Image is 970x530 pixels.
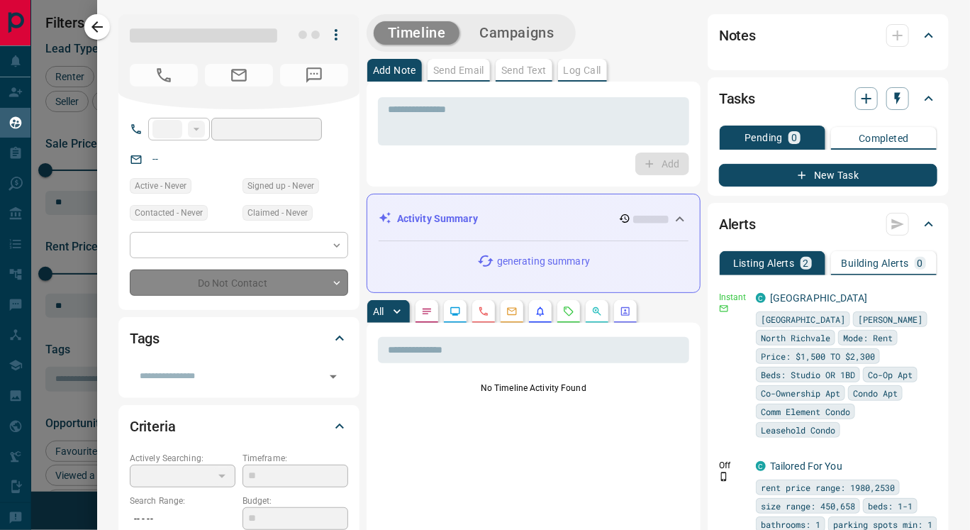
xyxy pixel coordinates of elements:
a: Tailored For You [770,460,842,472]
div: Do Not Contact [130,270,348,296]
span: Co-Ownership Apt [761,386,840,400]
span: Condo Apt [853,386,898,400]
svg: Agent Actions [620,306,631,317]
span: North Richvale [761,331,830,345]
p: Listing Alerts [733,258,795,268]
div: Activity Summary [379,206,689,232]
p: 2 [803,258,809,268]
span: No Number [280,64,348,87]
p: No Timeline Activity Found [378,382,689,394]
p: Off [719,459,747,472]
p: Completed [859,133,909,143]
svg: Push Notification Only [719,472,729,482]
p: Actively Searching: [130,452,235,465]
p: All [373,307,384,316]
button: Open [323,367,343,387]
div: Tags [130,321,348,355]
svg: Email [719,304,729,314]
button: Campaigns [465,21,568,45]
span: No Number [130,64,198,87]
div: Tasks [719,82,937,116]
p: Budget: [242,495,348,507]
h2: Tasks [719,87,755,110]
p: Activity Summary [397,211,478,226]
svg: Listing Alerts [535,306,546,317]
span: Comm Element Condo [761,404,850,419]
a: -- [152,153,158,165]
a: [GEOGRAPHIC_DATA] [770,292,867,304]
div: Notes [719,18,937,53]
span: Claimed - Never [247,206,308,220]
svg: Opportunities [591,306,603,317]
span: [GEOGRAPHIC_DATA] [761,312,845,326]
span: Contacted - Never [135,206,203,220]
span: Leasehold Condo [761,423,835,437]
p: 0 [918,258,923,268]
span: Mode: Rent [843,331,893,345]
svg: Requests [563,306,574,317]
h2: Notes [719,24,756,47]
button: Timeline [374,21,460,45]
p: generating summary [497,254,590,269]
p: Pending [745,133,783,143]
span: rent price range: 1980,2530 [761,480,895,495]
p: Building Alerts [842,258,909,268]
div: condos.ca [756,293,766,303]
span: Beds: Studio OR 1BD [761,368,855,382]
h2: Tags [130,327,160,350]
span: No Email [205,64,273,87]
h2: Criteria [130,415,176,438]
span: size range: 450,658 [761,499,855,513]
p: Timeframe: [242,452,348,465]
svg: Notes [421,306,433,317]
p: 0 [791,133,797,143]
span: Active - Never [135,179,186,193]
h2: Alerts [719,213,756,236]
svg: Lead Browsing Activity [450,306,461,317]
span: Price: $1,500 TO $2,300 [761,349,875,363]
span: beds: 1-1 [868,499,913,513]
div: condos.ca [756,461,766,471]
span: Signed up - Never [247,179,314,193]
button: New Task [719,164,937,187]
p: Search Range: [130,495,235,507]
p: Instant [719,291,747,304]
svg: Emails [506,306,518,317]
div: Criteria [130,409,348,443]
span: [PERSON_NAME] [858,312,922,326]
svg: Calls [478,306,489,317]
p: Add Note [373,65,416,75]
span: Co-Op Apt [868,368,913,382]
div: Alerts [719,207,937,241]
